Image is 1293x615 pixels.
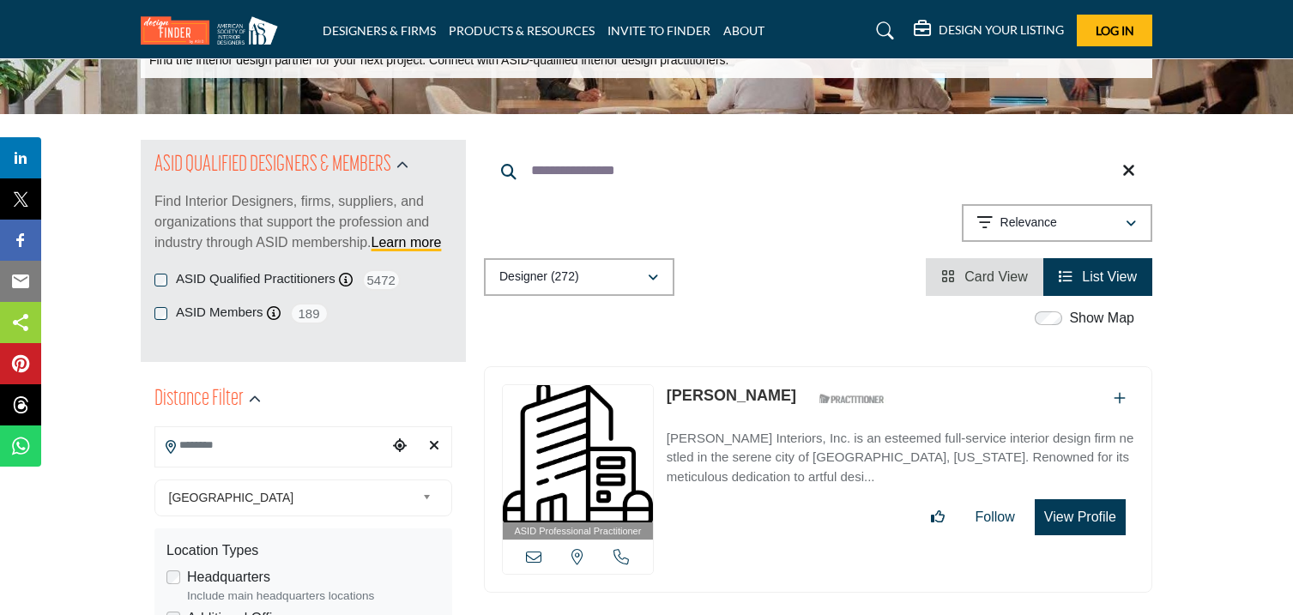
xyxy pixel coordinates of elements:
input: Search Location [155,429,387,462]
a: Add To List [1114,391,1126,406]
a: [PERSON_NAME] [667,387,796,404]
p: Relevance [1000,214,1057,232]
div: Location Types [166,540,440,561]
span: [GEOGRAPHIC_DATA] [169,487,416,508]
p: Patricia Downing [667,384,796,407]
a: INVITE TO FINDER [607,23,710,38]
a: View Card [941,269,1028,284]
span: Log In [1096,23,1134,38]
label: Headquarters [187,567,270,588]
li: List View [1043,258,1152,296]
label: ASID Qualified Practitioners [176,269,335,289]
p: [PERSON_NAME] Interiors, Inc. is an esteemed full-service interior design firm nestled in the ser... [667,429,1134,487]
button: Log In [1077,15,1152,46]
img: Patricia Downing [503,385,653,522]
button: Like listing [920,500,956,534]
button: Follow [964,500,1026,534]
span: Card View [964,269,1028,284]
div: Include main headquarters locations [187,588,440,605]
a: View List [1059,269,1137,284]
h2: ASID QUALIFIED DESIGNERS & MEMBERS [154,150,391,181]
label: ASID Members [176,303,263,323]
img: Site Logo [141,16,287,45]
input: Search Keyword [484,150,1152,191]
p: Find the interior design partner for your next project. Connect with ASID-qualified interior desi... [149,52,728,69]
h2: Distance Filter [154,384,244,415]
div: Clear search location [421,428,447,465]
button: View Profile [1035,499,1126,535]
a: ASID Professional Practitioner [503,385,653,540]
a: ABOUT [723,23,764,38]
li: Card View [926,258,1043,296]
p: Find Interior Designers, firms, suppliers, and organizations that support the profession and indu... [154,191,452,253]
a: DESIGNERS & FIRMS [323,23,436,38]
img: ASID Qualified Practitioners Badge Icon [813,389,890,410]
input: ASID Qualified Practitioners checkbox [154,274,167,286]
div: DESIGN YOUR LISTING [914,21,1064,41]
h5: DESIGN YOUR LISTING [939,22,1064,38]
button: Designer (272) [484,258,674,296]
span: List View [1082,269,1137,284]
a: [PERSON_NAME] Interiors, Inc. is an esteemed full-service interior design firm nestled in the ser... [667,419,1134,487]
a: Search [860,17,905,45]
div: Choose your current location [387,428,413,465]
span: 189 [290,303,329,324]
button: Relevance [962,204,1152,242]
a: PRODUCTS & RESOURCES [449,23,595,38]
input: ASID Members checkbox [154,307,167,320]
span: 5472 [362,269,401,291]
label: Show Map [1069,308,1134,329]
span: ASID Professional Practitioner [514,524,641,539]
p: Designer (272) [499,268,579,286]
a: Learn more [372,235,442,250]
